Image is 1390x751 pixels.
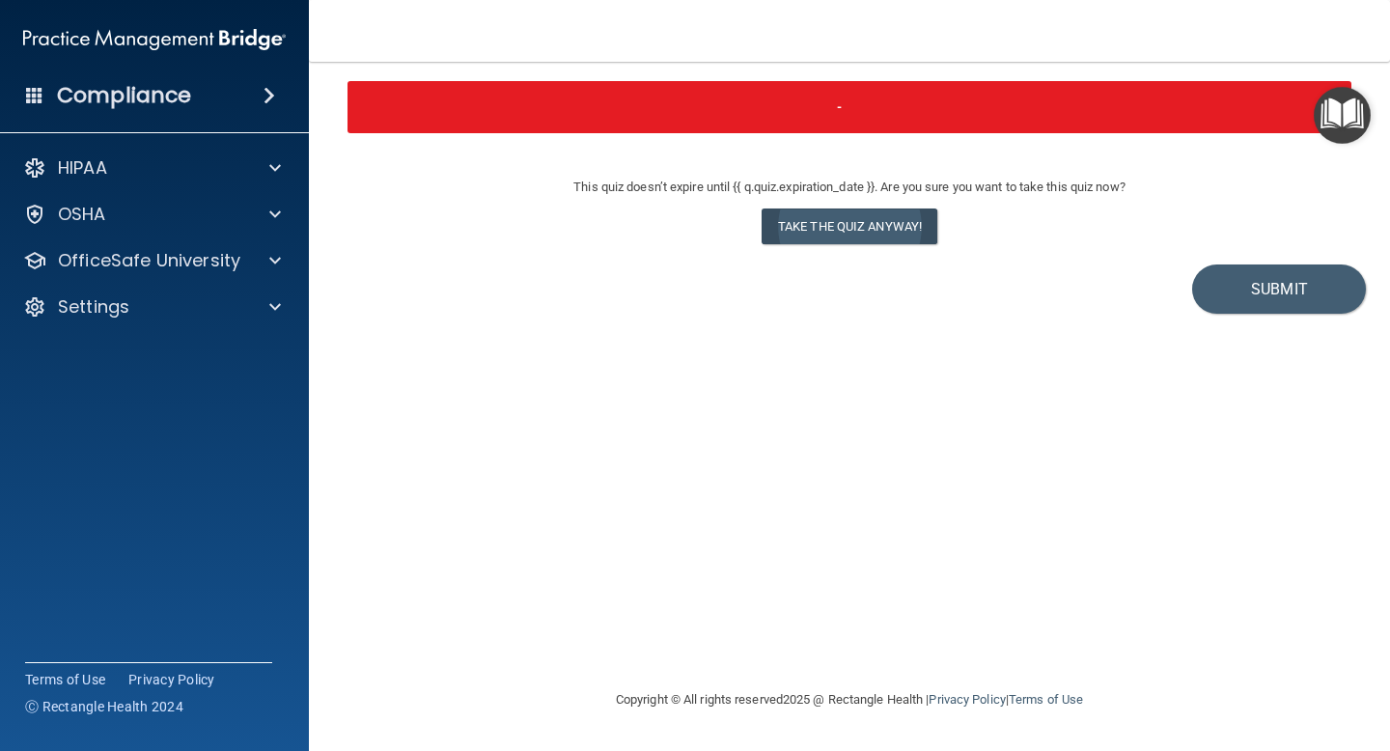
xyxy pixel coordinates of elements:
p: OSHA [58,203,106,226]
a: OSHA [23,203,281,226]
p: HIPAA [58,156,107,180]
p: OfficeSafe University [58,249,240,272]
a: HIPAA [23,156,281,180]
a: OfficeSafe University [23,249,281,272]
button: Open Resource Center [1314,87,1371,144]
a: Privacy Policy [929,692,1005,707]
span: Ⓒ Rectangle Health 2024 [25,697,183,716]
div: Copyright © All rights reserved 2025 @ Rectangle Health | | [497,669,1202,731]
b: - [837,99,842,114]
button: Take the quiz anyway! [762,209,937,244]
a: Settings [23,295,281,319]
button: Submit [1192,264,1366,314]
a: Terms of Use [1009,692,1083,707]
p: Settings [58,295,129,319]
a: Privacy Policy [128,670,215,689]
img: PMB logo [23,20,286,59]
div: This quiz doesn’t expire until {{ q.quiz.expiration_date }}. Are you sure you want to take this q... [347,176,1351,199]
a: Terms of Use [25,670,105,689]
h4: Compliance [57,82,191,109]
